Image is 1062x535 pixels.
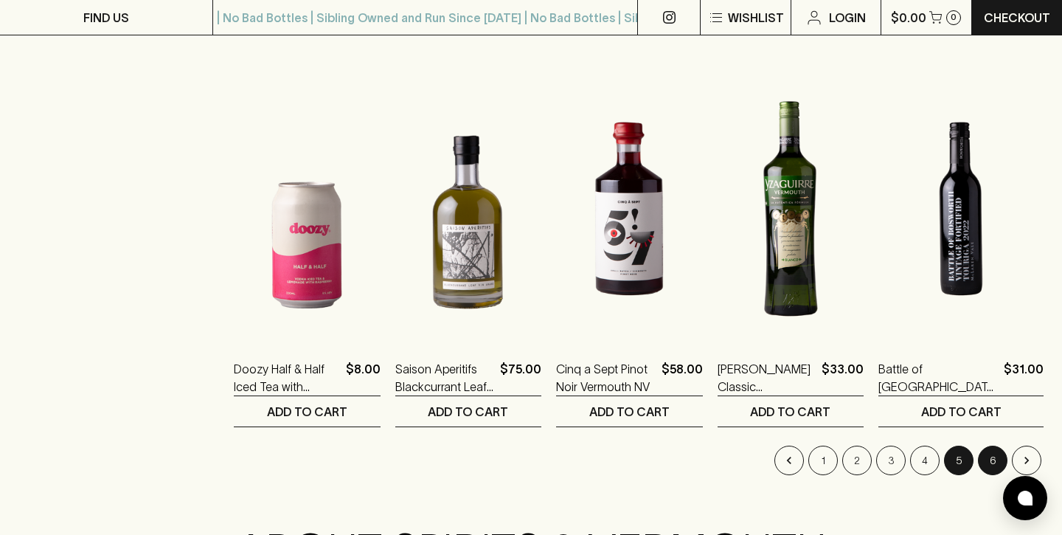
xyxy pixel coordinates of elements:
a: Cinq a Sept Pinot Noir Vermouth NV [556,360,655,396]
button: ADD TO CART [878,396,1044,427]
nav: pagination navigation [234,446,1044,475]
p: $0.00 [891,9,926,27]
p: $8.00 [346,360,381,396]
button: Go to page 2 [842,446,872,475]
p: Login [829,9,866,27]
p: ADD TO CART [921,403,1002,421]
a: Doozy Half & Half Iced Tea with Raspberry [234,360,339,396]
p: ADD TO CART [750,403,830,421]
button: Go to page 1 [808,446,838,475]
p: ADD TO CART [589,403,670,421]
p: ADD TO CART [428,403,508,421]
p: Checkout [984,9,1050,27]
button: ADD TO CART [395,396,541,427]
p: ADD TO CART [267,403,347,421]
button: ADD TO CART [234,396,380,427]
img: Battle of Bosworth Vintage Fortified Touriga 2022 375ml [878,80,1044,338]
img: Doozy Half & Half Iced Tea with Raspberry [234,80,380,338]
p: $31.00 [1004,360,1044,396]
p: $75.00 [500,360,541,396]
button: Go to next page [1012,446,1041,475]
img: bubble-icon [1018,491,1032,505]
p: $33.00 [822,360,864,396]
p: FIND US [83,9,129,27]
a: Battle of [GEOGRAPHIC_DATA] Vintage Fortified Touriga 2022 375ml [878,360,998,396]
img: Cinq a Sept Pinot Noir Vermouth NV [556,80,702,338]
a: Saison Aperitifs Blackcurrant Leaf [PERSON_NAME] [395,360,494,396]
button: Go to page 6 [978,446,1007,475]
button: Go to page 4 [910,446,940,475]
button: ADD TO CART [556,396,702,427]
button: Go to previous page [774,446,804,475]
button: Go to page 3 [876,446,906,475]
p: Wishlist [728,9,784,27]
button: page 5 [944,446,974,475]
a: [PERSON_NAME] Classic [PERSON_NAME] 1000ml NV [718,360,816,396]
p: 0 [951,13,957,21]
p: $58.00 [662,360,703,396]
button: ADD TO CART [718,396,864,427]
img: Saison Aperitifs Blackcurrant Leaf Amaro [395,80,541,338]
img: Yzaguirre Classic Blanco 1000ml NV [718,80,864,338]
